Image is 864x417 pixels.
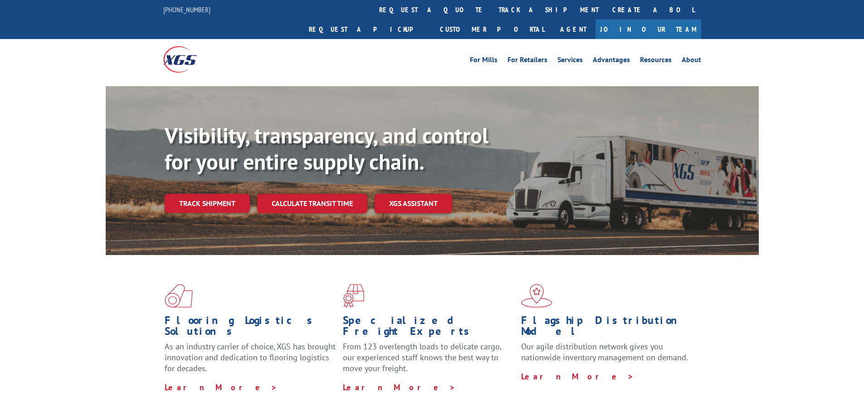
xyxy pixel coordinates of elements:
img: xgs-icon-total-supply-chain-intelligence-red [165,284,193,308]
h1: Flooring Logistics Solutions [165,315,336,341]
a: For Retailers [508,56,547,66]
a: Services [557,56,583,66]
a: Resources [640,56,672,66]
a: Customer Portal [433,20,551,39]
img: xgs-icon-focused-on-flooring-red [343,284,364,308]
a: Calculate transit time [257,194,367,213]
a: For Mills [470,56,498,66]
a: XGS ASSISTANT [375,194,452,213]
h1: Specialized Freight Experts [343,315,514,341]
a: Learn More > [165,382,278,392]
a: Advantages [593,56,630,66]
a: Learn More > [343,382,456,392]
img: xgs-icon-flagship-distribution-model-red [521,284,552,308]
a: Join Our Team [596,20,701,39]
b: Visibility, transparency, and control for your entire supply chain. [165,121,488,176]
a: Agent [551,20,596,39]
span: Our agile distribution network gives you nationwide inventory management on demand. [521,341,688,363]
p: From 123 overlength loads to delicate cargo, our experienced staff knows the best way to move you... [343,341,514,382]
a: About [682,56,701,66]
a: Learn More > [521,371,634,382]
a: [PHONE_NUMBER] [163,5,210,14]
a: Request a pickup [302,20,433,39]
span: As an industry carrier of choice, XGS has brought innovation and dedication to flooring logistics... [165,341,336,373]
h1: Flagship Distribution Model [521,315,693,341]
a: Track shipment [165,194,250,213]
